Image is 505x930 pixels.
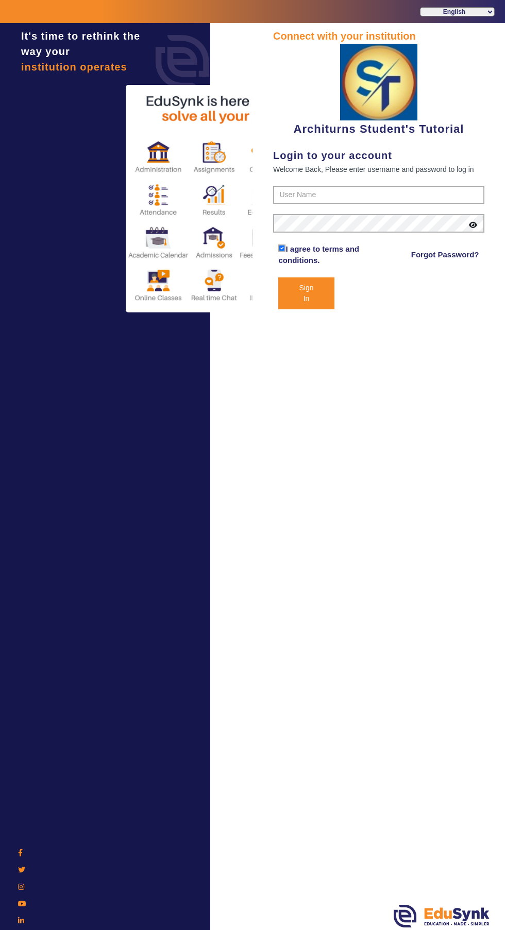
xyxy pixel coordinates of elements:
input: User Name [273,186,484,204]
img: 6b1c6935-413c-4752-84b3-62a097a5a1dd [340,44,417,120]
span: It's time to rethink the way your [21,30,140,57]
img: login2.png [126,85,342,312]
img: login.png [144,23,221,100]
a: Forgot Password? [411,249,479,261]
img: edusynk.png [394,905,490,927]
span: institution operates [21,61,127,73]
div: Login to your account [273,148,484,163]
div: Welcome Back, Please enter username and password to log in [273,163,484,176]
a: I agree to terms and conditions. [278,244,359,265]
div: Architurns Student's Tutorial [273,44,484,137]
div: Connect with your institution [273,28,484,44]
button: Sign In [278,277,334,309]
